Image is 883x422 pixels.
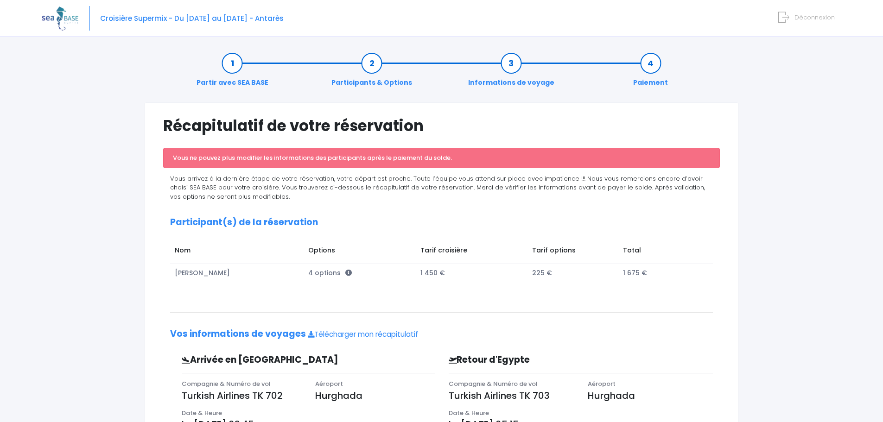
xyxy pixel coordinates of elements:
[588,379,616,388] span: Aéroport
[449,379,538,388] span: Compagnie & Numéro de vol
[588,389,713,403] p: Hurghada
[163,148,720,168] div: Vous ne pouvez plus modifier les informations des participants après le paiement du solde.
[528,241,619,263] td: Tarif options
[170,174,705,201] span: Vous arrivez à la dernière étape de votre réservation, votre départ est proche. Toute l’équipe vo...
[170,329,713,340] h2: Vos informations de voyages
[100,13,284,23] span: Croisière Supermix - Du [DATE] au [DATE] - Antarès
[416,263,528,282] td: 1 450 €
[464,58,559,88] a: Informations de voyage
[175,355,375,365] h3: Arrivée en [GEOGRAPHIC_DATA]
[619,263,704,282] td: 1 675 €
[449,409,489,417] span: Date & Heure
[315,389,435,403] p: Hurghada
[170,217,713,228] h2: Participant(s) de la réservation
[794,13,835,22] span: Déconnexion
[442,355,650,365] h3: Retour d'Egypte
[449,389,574,403] p: Turkish Airlines TK 703
[182,379,271,388] span: Compagnie & Numéro de vol
[315,379,343,388] span: Aéroport
[308,268,352,277] span: 4 options
[192,58,273,88] a: Partir avec SEA BASE
[629,58,673,88] a: Paiement
[170,241,304,263] td: Nom
[163,117,720,135] h1: Récapitulatif de votre réservation
[182,389,301,403] p: Turkish Airlines TK 702
[528,263,619,282] td: 225 €
[170,263,304,282] td: [PERSON_NAME]
[327,58,417,88] a: Participants & Options
[416,241,528,263] td: Tarif croisière
[182,409,222,417] span: Date & Heure
[619,241,704,263] td: Total
[304,241,416,263] td: Options
[308,329,418,339] a: Télécharger mon récapitulatif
